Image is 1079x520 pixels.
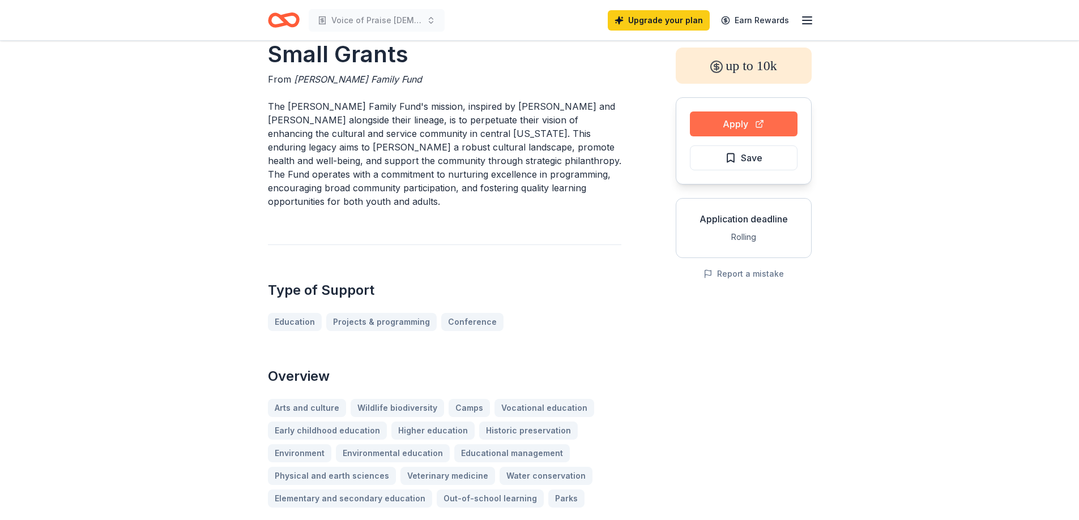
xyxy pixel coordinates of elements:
a: Education [268,313,322,331]
div: up to 10k [676,48,812,84]
a: Home [268,7,300,33]
button: Report a mistake [703,267,784,281]
span: Voice of Praise [DEMOGRAPHIC_DATA] Youth dept [331,14,422,27]
span: Save [741,151,762,165]
h2: Type of Support [268,281,621,299]
a: Conference [441,313,504,331]
span: [PERSON_NAME] Family Fund [294,74,422,85]
button: Voice of Praise [DEMOGRAPHIC_DATA] Youth dept [309,9,445,32]
div: From [268,72,621,86]
a: Earn Rewards [714,10,796,31]
a: Projects & programming [326,313,437,331]
p: The [PERSON_NAME] Family Fund's mission, inspired by [PERSON_NAME] and [PERSON_NAME] alongside th... [268,100,621,208]
h2: Overview [268,367,621,385]
button: Save [690,145,797,170]
div: Application deadline [685,212,802,226]
button: Apply [690,111,797,136]
a: Upgrade your plan [608,10,710,31]
div: Rolling [685,230,802,244]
